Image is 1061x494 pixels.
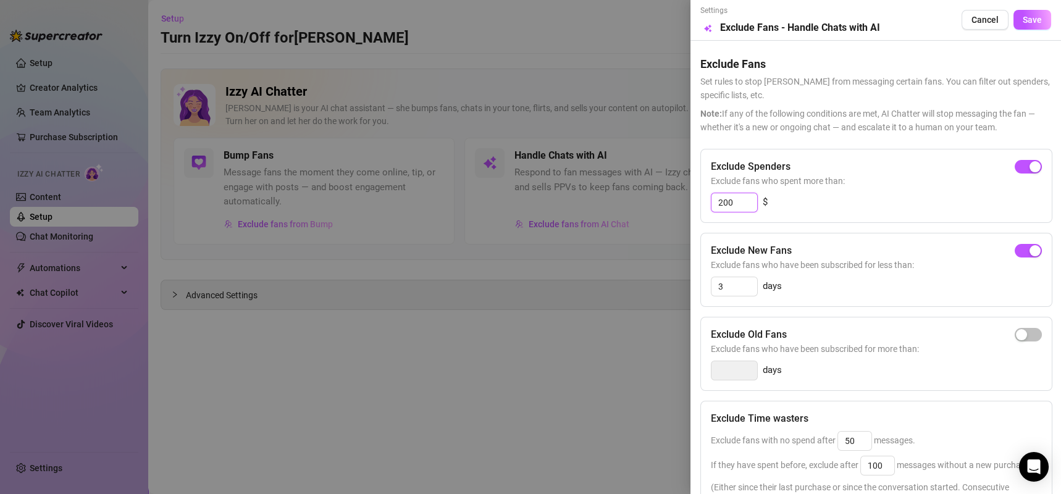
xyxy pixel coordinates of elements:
span: Exclude fans who have been subscribed for more than: [711,342,1042,356]
h5: Exclude Old Fans [711,327,787,342]
span: days [763,363,782,378]
span: Exclude fans who spent more than: [711,174,1042,188]
span: Cancel [971,15,999,25]
span: Exclude fans with no spend after messages. [711,435,915,445]
div: Open Intercom Messenger [1019,452,1049,482]
span: If they have spent before, exclude after messages without a new purchase. [711,460,1032,470]
button: Cancel [962,10,1009,30]
span: $ [763,195,768,210]
span: Exclude fans who have been subscribed for less than: [711,258,1042,272]
h5: Exclude Time wasters [711,411,808,426]
h5: Exclude Fans - Handle Chats with AI [720,20,880,35]
h5: Exclude Spenders [711,159,791,174]
span: Settings [700,5,880,17]
span: Save [1023,15,1042,25]
h5: Exclude New Fans [711,243,792,258]
button: Save [1013,10,1051,30]
span: Note: [700,109,722,119]
h5: Exclude Fans [700,56,1051,72]
span: days [763,279,782,294]
span: If any of the following conditions are met, AI Chatter will stop messaging the fan — whether it's... [700,107,1051,134]
span: Set rules to stop [PERSON_NAME] from messaging certain fans. You can filter out spenders, specifi... [700,75,1051,102]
